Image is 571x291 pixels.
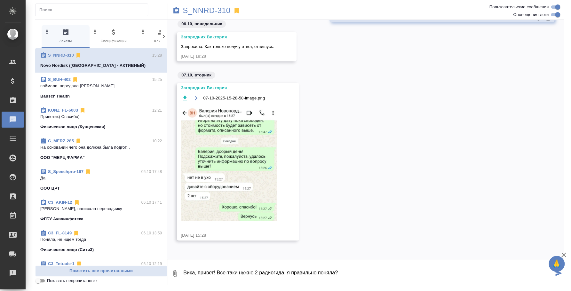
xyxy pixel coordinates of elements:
a: S_NNRD-310 [48,53,74,58]
p: ФГБУ Акваинфотека [40,216,83,222]
div: S_BUH-40215:25поймала, передала [PERSON_NAME]Bausch Health [35,73,167,103]
div: C3_AKIN-1206.10 17:41[PERSON_NAME], написала переводчикуФГБУ Акваинфотека [35,195,167,226]
a: S_NNRD-310 [183,7,230,14]
p: Novo Nordisk ([GEOGRAPHIC_DATA] - АКТИВНЫЙ) [40,62,146,69]
span: Пометить все прочитанными [39,267,163,275]
svg: Зажми и перетащи, чтобы поменять порядок вкладок [44,28,50,35]
svg: Зажми и перетащи, чтобы поменять порядок вкладок [140,28,146,35]
p: 06.10 12:19 [141,261,162,267]
p: Физическое лицо (Сити3) [40,247,94,253]
div: C3_FL-814906.10 13:59Поняла, не ищем тогдаФизическое лицо (Сити3) [35,226,167,257]
button: Открыть на драйве [192,94,200,102]
div: Загородних Виктория [181,85,277,91]
p: 06.10 17:48 [141,169,162,175]
a: C3_Tetrade-1 [48,261,75,266]
svg: Отписаться [74,199,80,206]
p: 15:28 [152,52,162,59]
div: [DATE] 18:28 [181,53,274,59]
p: 06.10 13:59 [141,230,162,236]
a: C3_FL-8149 [48,231,72,235]
svg: Отписаться [73,230,79,236]
p: 15:25 [152,76,162,83]
p: Физическое лицо (Кунцевская) [40,124,105,130]
div: [DATE] 15:28 [181,232,277,239]
button: Скачать [181,94,189,102]
span: 07-10-2025-15-28-58-image.png [203,95,265,101]
span: Клиенты [140,28,183,44]
p: 06.10, понедельник [181,21,222,27]
span: 🙏 [551,257,562,271]
input: Поиск [39,5,148,14]
div: Загородних Виктория [181,34,274,40]
span: Показать непрочитанные [47,278,97,284]
div: C_MERZ-28510:22На основании чего она должна была подгот...ООО "МЕРЦ ФАРМА" [35,134,167,165]
p: Да [40,175,162,181]
p: [PERSON_NAME], написала переводчику [40,206,162,212]
button: Пометить все прочитанными [35,265,167,277]
img: 07-10-2025-15-28-58-image.png [181,106,277,221]
span: Спецификации [92,28,135,44]
p: Bausch Health [40,93,70,99]
p: 12:21 [152,107,162,114]
a: S_Speechpro-167 [48,169,83,174]
p: 06.10 17:41 [141,199,162,206]
p: ООО "МЕРЦ ФАРМА" [40,154,85,161]
p: Поняла, не ищем тогда [40,236,162,243]
p: OOO ЦРТ [40,185,60,192]
svg: Зажми и перетащи, чтобы поменять порядок вкладок [92,28,98,35]
span: Оповещения-логи [513,12,549,18]
span: Заказы [44,28,87,44]
a: C3_AKIN-12 [48,200,72,205]
p: На основании чего она должна была подгот... [40,144,162,151]
button: 🙏 [549,256,565,272]
p: поймала, передала [PERSON_NAME] [40,83,162,89]
svg: Отписаться [85,169,91,175]
div: C3_Tetrade-106.10 12:19Ок, спасибо за информациюКомпания ТехноТрейд [35,257,167,287]
p: 10:22 [152,138,162,144]
p: 07.10, вторник [181,72,211,78]
svg: Отписаться [79,107,86,114]
svg: Отписаться [75,52,82,59]
div: S_NNRD-31015:28Novo Nordisk ([GEOGRAPHIC_DATA] - АКТИВНЫЙ) [35,48,167,73]
span: Пользовательские сообщения [489,4,549,10]
a: S_BUH-402 [48,77,71,82]
svg: Отписаться [76,261,82,267]
svg: Отписаться [75,138,82,144]
p: Приветик) Спасибо) [40,114,162,120]
div: S_Speechpro-16706.10 17:48ДаOOO ЦРТ [35,165,167,195]
a: KUNZ_FL-6003 [48,108,78,113]
div: KUNZ_FL-600312:21Приветик) Спасибо)Физическое лицо (Кунцевская) [35,103,167,134]
svg: Отписаться [72,76,78,83]
a: C_MERZ-285 [48,138,74,143]
span: Запросила. Как только получу ответ, отпишусь. [181,44,274,49]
